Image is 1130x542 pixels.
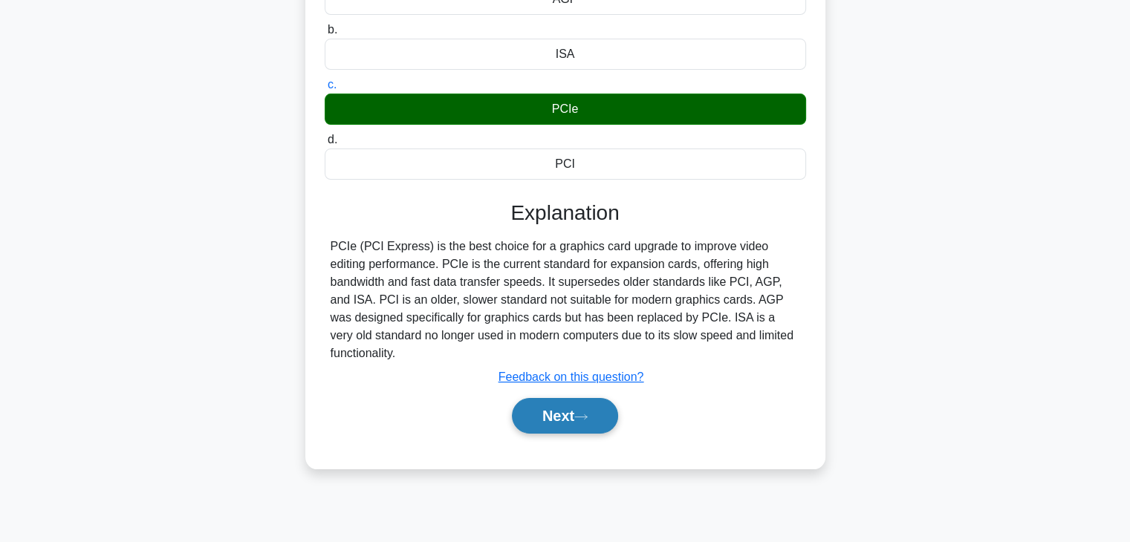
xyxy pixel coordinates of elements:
span: b. [328,23,337,36]
h3: Explanation [334,200,797,226]
span: c. [328,78,337,91]
div: PCIe (PCI Express) is the best choice for a graphics card upgrade to improve video editing perfor... [331,238,800,362]
a: Feedback on this question? [499,370,644,383]
button: Next [512,398,618,434]
div: PCIe [325,94,806,125]
span: d. [328,133,337,146]
div: PCI [325,148,806,180]
div: ISA [325,39,806,70]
